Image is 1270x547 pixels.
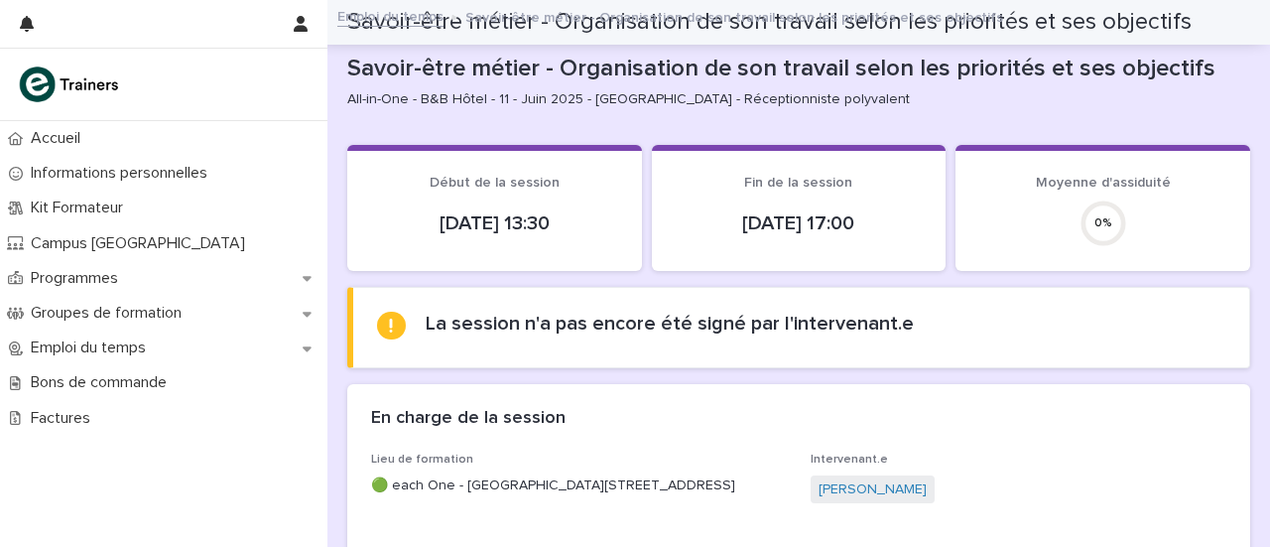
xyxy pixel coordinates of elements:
p: [DATE] 17:00 [676,211,923,235]
span: Moyenne d'assiduité [1036,176,1171,190]
p: Savoir-être métier - Organisation de son travail selon les priorités et ses objectifs [465,5,1003,27]
p: Kit Formateur [23,199,139,217]
p: Accueil [23,129,96,148]
span: Lieu de formation [371,454,473,466]
p: Savoir-être métier - Organisation de son travail selon les priorités et ses objectifs [347,55,1242,83]
p: Bons de commande [23,373,183,392]
p: [DATE] 13:30 [371,211,618,235]
p: Groupes de formation [23,304,197,323]
p: Informations personnelles [23,164,223,183]
span: Début de la session [430,176,560,190]
h2: En charge de la session [371,408,566,430]
a: Emploi du temps [337,4,444,27]
p: 🟢 each One - [GEOGRAPHIC_DATA][STREET_ADDRESS] [371,476,787,496]
p: Factures [23,409,106,428]
p: Emploi du temps [23,339,162,357]
p: Campus [GEOGRAPHIC_DATA] [23,234,261,253]
span: Fin de la session [744,176,852,190]
h2: La session n'a pas encore été signé par l'intervenant.e [426,312,914,336]
span: Intervenant.e [811,454,888,466]
img: K0CqGN7SDeD6s4JG8KQk [16,65,125,104]
p: All-in-One - B&B Hôtel - 11 - Juin 2025 - [GEOGRAPHIC_DATA] - Réceptionniste polyvalent [347,91,1234,108]
div: 0 % [1079,216,1127,230]
a: [PERSON_NAME] [819,479,927,500]
p: Programmes [23,269,134,288]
